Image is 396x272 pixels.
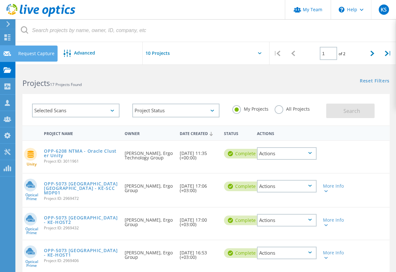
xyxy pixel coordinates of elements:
[121,240,177,266] div: [PERSON_NAME], Ergo Group
[132,104,220,117] div: Project Status
[121,208,177,233] div: [PERSON_NAME], Ergo Group
[343,107,360,115] span: Search
[224,216,262,225] div: Complete
[44,226,118,230] span: Project ID: 2969432
[22,227,41,235] span: Optical Prime
[339,7,344,13] svg: \n
[339,51,345,56] span: of 2
[254,127,320,139] div: Actions
[177,127,221,139] div: Date Created
[275,105,309,111] label: All Projects
[22,260,41,268] span: Optical Prime
[177,141,221,166] div: [DATE] 11:35 (+00:00)
[257,180,317,192] div: Actions
[224,182,262,191] div: Complete
[44,248,118,257] a: OPP-5073 [GEOGRAPHIC_DATA] - KE-HOST1
[121,127,177,139] div: Owner
[232,105,268,111] label: My Projects
[269,42,285,65] div: |
[323,184,346,193] div: More Info
[18,51,54,56] div: Request Capture
[27,162,37,166] span: Unity
[44,149,118,158] a: OPP-6208 NTMA - Oracle Cluster Unity
[44,216,118,225] a: OPP-5073 [GEOGRAPHIC_DATA] - KE-HOST2
[41,127,121,139] div: Project Name
[44,182,118,195] a: OPP-5073 [GEOGRAPHIC_DATA] [GEOGRAPHIC_DATA] - KE-SCCMDP01
[22,193,41,201] span: Optical Prime
[224,149,262,158] div: Complete
[32,104,120,117] div: Selected Scans
[44,197,118,200] span: Project ID: 2969472
[381,7,387,12] span: KS
[177,174,221,199] div: [DATE] 17:06 (+03:00)
[50,82,82,87] span: 17 Projects Found
[44,159,118,163] span: Project ID: 3011961
[221,127,254,139] div: Status
[177,240,221,266] div: [DATE] 16:53 (+03:00)
[44,259,118,263] span: Project ID: 2969406
[323,251,346,259] div: More Info
[6,13,75,18] a: Live Optics Dashboard
[177,208,221,233] div: [DATE] 17:00 (+03:00)
[224,248,262,258] div: Complete
[257,247,317,259] div: Actions
[326,104,375,118] button: Search
[74,51,95,55] span: Advanced
[257,214,317,226] div: Actions
[323,218,346,227] div: More Info
[22,78,50,88] b: Projects
[121,174,177,199] div: [PERSON_NAME], Ergo Group
[360,79,390,84] a: Reset Filters
[257,147,317,160] div: Actions
[380,42,396,65] div: |
[121,141,177,166] div: [PERSON_NAME], Ergo Technology Group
